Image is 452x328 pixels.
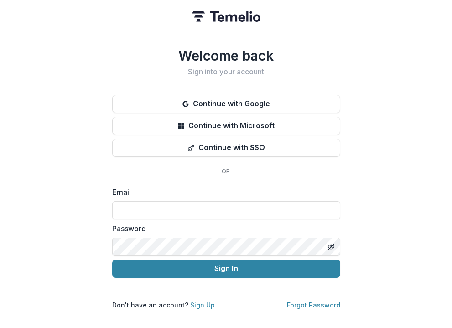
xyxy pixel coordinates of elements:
a: Sign Up [190,301,215,309]
h1: Welcome back [112,47,340,64]
a: Forgot Password [287,301,340,309]
button: Toggle password visibility [324,239,338,254]
button: Continue with SSO [112,139,340,157]
label: Email [112,187,335,198]
button: Continue with Google [112,95,340,113]
label: Password [112,223,335,234]
button: Sign In [112,260,340,278]
img: Temelio [192,11,260,22]
p: Don't have an account? [112,300,215,310]
h2: Sign into your account [112,68,340,76]
button: Continue with Microsoft [112,117,340,135]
